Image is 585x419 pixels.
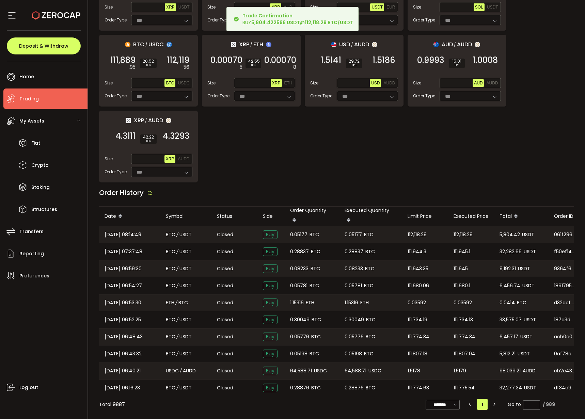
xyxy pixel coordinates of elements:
button: XRP [165,3,176,11]
i: BPS [452,63,462,67]
button: AUD [473,79,484,87]
i: BPS [143,139,154,143]
span: USDT [179,316,192,324]
span: Structures [31,205,57,214]
span: 111,807.04 [454,350,475,358]
span: USDC [148,40,164,49]
span: Closed [217,367,233,374]
span: Deposit & Withdraw [19,44,68,48]
span: 112,118.29 [454,231,473,239]
span: EUR [386,5,395,10]
span: Buy [263,230,278,239]
span: Size [413,80,421,86]
span: AUDD [183,367,196,375]
span: BTC [312,316,321,324]
span: BTC [166,248,175,256]
span: 112,119 [167,57,189,64]
span: Closed [217,282,233,289]
span: BTC [517,299,526,307]
span: 64,588.71 [345,367,366,375]
div: Chat Widget [504,345,585,419]
span: 0.30049 [290,316,310,324]
span: Buy [263,350,278,358]
span: 111,774.34 [408,333,429,341]
span: USDC [314,367,327,375]
em: / [250,42,252,48]
span: Buy [263,264,278,273]
span: XRP [239,40,249,49]
span: 111,807.18 [408,350,427,358]
span: Size [207,4,216,10]
span: [DATE] 08:14:49 [105,231,141,239]
span: 0.05781 [290,282,307,290]
span: Buy [263,333,278,341]
span: Order Type [105,93,127,99]
span: BTC [166,231,175,239]
span: 0.9993 [417,57,444,64]
span: BTC [310,282,319,290]
span: 42.22 [143,135,154,139]
span: Closed [217,299,233,306]
span: USD [339,40,350,49]
span: 4.3293 [163,133,189,140]
span: 0.05177 [345,231,362,239]
span: Closed [217,350,233,357]
button: ETH [283,79,294,87]
span: BTC [166,282,175,290]
span: BTC [365,248,375,256]
span: AUDD [148,116,163,125]
span: Order Type [105,169,127,175]
span: Size [310,4,318,10]
em: / [175,299,177,307]
span: Buy [263,367,278,375]
button: BTC [164,79,175,87]
i: BPS [248,63,258,67]
img: aud_portfolio.svg [433,42,439,47]
span: BTC [364,350,374,358]
span: [DATE] 06:54:27 [105,282,142,290]
span: 32,277.34 [500,384,522,392]
em: / [180,367,182,375]
span: Order Type [413,93,435,99]
span: BTC [366,333,375,341]
span: XRP [271,5,280,10]
span: Fiat [31,138,40,148]
em: / [176,384,178,392]
span: USDT [179,265,192,273]
span: Order Type [207,17,230,23]
span: USDT [524,248,536,256]
button: USD [370,79,381,87]
button: XRP [164,155,176,163]
span: 18917950-4a00-4b20-8329-e70983acc6a2 [554,282,576,289]
span: AUDD [178,157,189,161]
button: AUDD [485,79,499,87]
span: 1.5179 [454,367,466,375]
span: Preferences [19,271,49,281]
span: 33,575.07 [500,316,522,324]
span: Order Type [413,17,435,23]
span: 0.08233 [290,265,309,273]
span: ETH [360,299,369,307]
span: 1.5186 [373,57,395,64]
span: [DATE] 06:16:23 [105,384,140,392]
span: 0.05198 [345,350,362,358]
span: acb0c00a-911c-400e-8c4c-0cc148be17f4 [554,333,576,340]
span: SOL [475,5,483,10]
span: 98,039.21 [500,367,521,375]
img: xrp_portfolio.png [126,118,131,123]
span: 9,192.31 [500,265,516,273]
button: USDT [177,3,191,11]
span: f50ef142-9554-4ac1-9a38-43472738b38a [554,248,576,255]
em: / [176,316,178,324]
span: Closed [217,231,233,238]
span: 0.05776 [345,333,364,341]
span: USDT [487,5,498,10]
em: / [176,350,178,358]
span: USDT [371,5,383,10]
em: .56 [183,64,189,71]
img: xrp_portfolio.png [231,42,236,47]
button: AUD [282,3,294,11]
span: 187a3de2-5675-4cc7-86b3-0dc108c685a9 [554,316,576,323]
span: 111,680.06 [408,282,429,290]
span: Staking [31,182,50,192]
